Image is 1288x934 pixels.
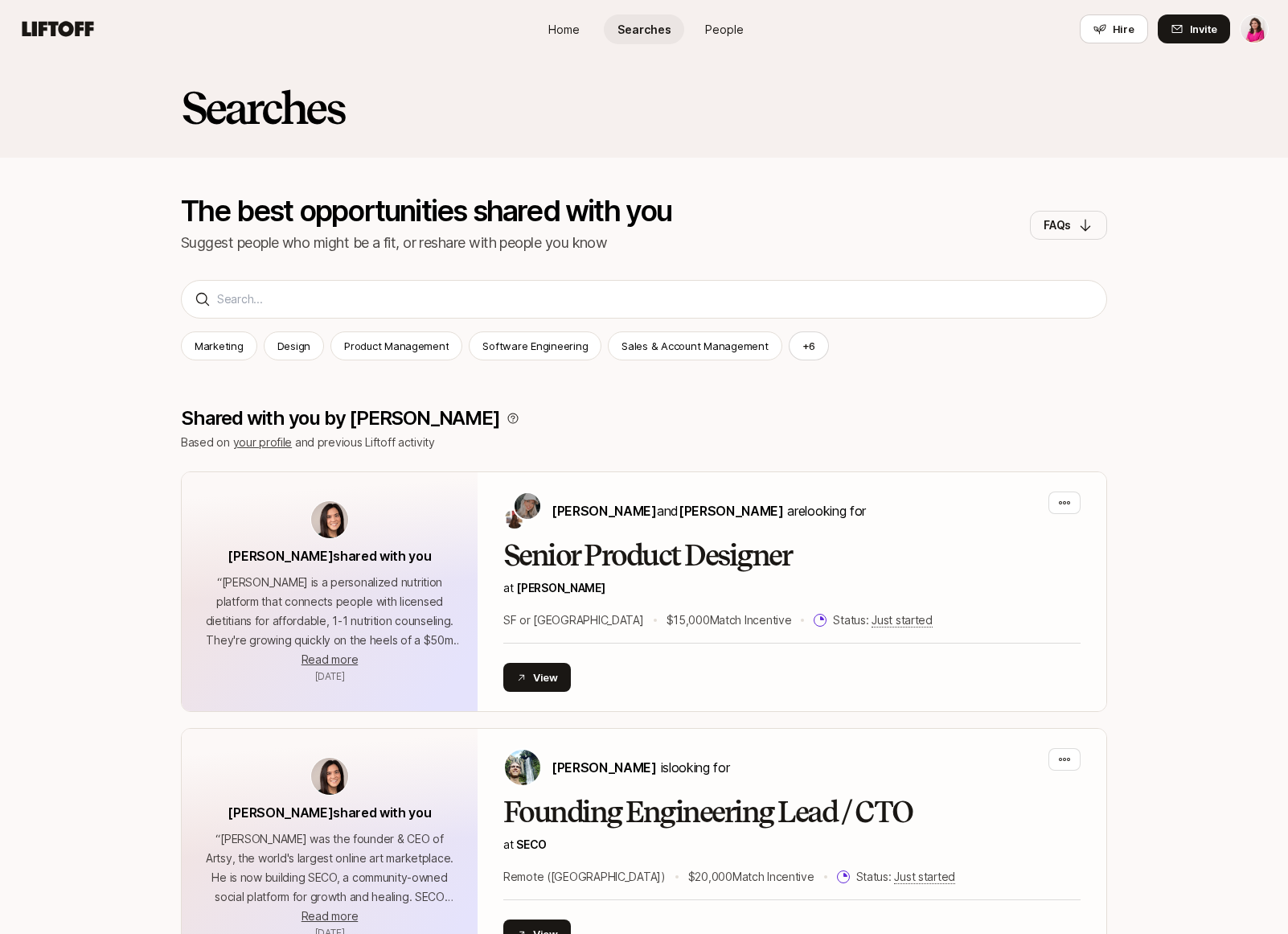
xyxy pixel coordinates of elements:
span: [PERSON_NAME] shared with you [228,548,431,564]
span: [PERSON_NAME] [552,503,657,519]
span: Read more [301,909,358,923]
p: at [503,578,1081,598]
span: [PERSON_NAME] [552,759,657,776]
span: and [657,503,784,519]
p: Status: [856,867,955,887]
a: Searches [604,14,684,44]
p: at [503,835,1081,854]
button: FAQs [1030,211,1107,240]
p: Software Engineering [482,338,588,354]
span: Read more [301,652,358,666]
p: is looking for [552,757,729,778]
span: Invite [1190,21,1217,37]
img: avatar-url [311,758,348,795]
p: “ [PERSON_NAME] is a personalized nutrition platform that connects people with licensed dietitian... [201,573,458,650]
img: Anna Skopenko [515,493,540,519]
p: SF or [GEOGRAPHIC_DATA] [503,611,644,630]
p: Based on and previous Liftoff activity [181,433,1107,452]
span: Hire [1113,21,1134,37]
button: Invite [1158,14,1230,43]
p: Design [277,338,310,354]
button: Read more [301,907,358,926]
img: Tori Bonagura [505,509,524,529]
p: Sales & Account Management [621,338,768,354]
p: $20,000 Match Incentive [688,867,814,887]
span: People [705,21,744,38]
span: [PERSON_NAME] [679,503,784,519]
p: are looking for [552,500,866,521]
a: People [684,14,765,44]
a: your profile [233,435,293,449]
p: Remote ([GEOGRAPHIC_DATA]) [503,867,666,887]
button: Read more [301,650,358,669]
a: Home [523,14,604,44]
p: Shared with you by [PERSON_NAME] [181,407,500,430]
button: Emma Frane [1240,14,1269,43]
span: [PERSON_NAME] shared with you [228,804,431,821]
h2: Senior Product Designer [503,540,1081,572]
button: Hire [1080,14,1148,43]
span: Just started [894,870,955,884]
button: +6 [789,331,830,360]
p: Suggest people who might be a fit, or reshare with people you know [181,232,672,254]
input: Search... [217,290,1093,309]
a: [PERSON_NAME] [516,581,605,595]
h2: Founding Engineering Lead / CTO [503,796,1081,829]
p: Status: [833,611,932,630]
img: Carter Cleveland [505,750,540,785]
span: July 30, 2025 11:49am [315,670,345,682]
p: $15,000 Match Incentive [667,611,792,630]
p: The best opportunities shared with you [181,196,672,225]
span: Searches [617,21,671,38]
span: Home [548,21,580,38]
button: View [503,663,571,692]
p: FAQs [1044,216,1071,235]
img: Emma Frane [1241,15,1268,43]
p: Product Management [344,338,449,354]
p: Marketing [195,338,244,354]
h2: Searches [181,84,344,132]
span: Just started [872,613,933,627]
p: “ [PERSON_NAME] was the founder & CEO of Artsy, the world's largest online art marketplace. He is... [201,829,458,907]
img: avatar-url [311,501,348,538]
span: SECO [516,837,547,851]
